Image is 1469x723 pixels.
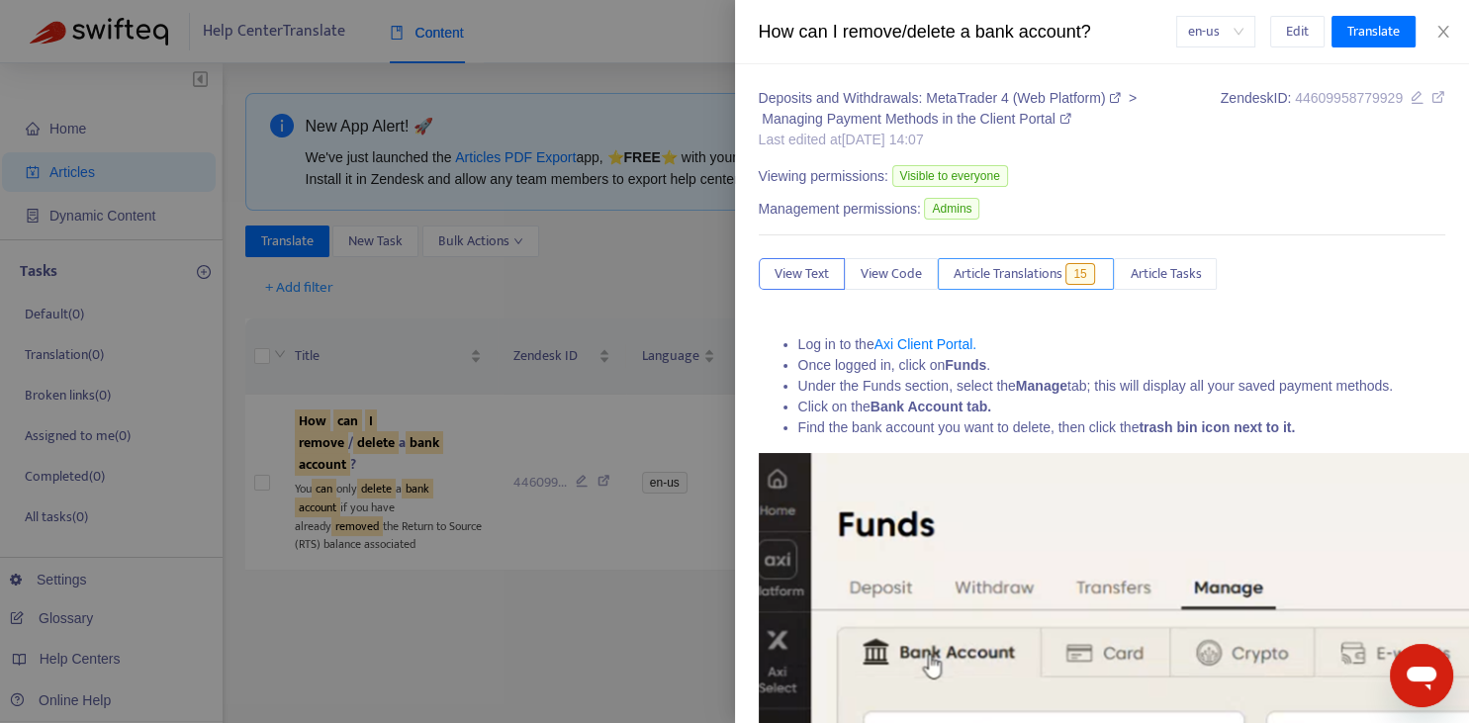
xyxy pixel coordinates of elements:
[759,19,1176,45] div: How can I remove/delete a bank account?
[759,258,845,290] button: View Text
[775,263,829,285] span: View Text
[1435,24,1451,40] span: close
[759,88,1199,130] div: >
[845,258,938,290] button: View Code
[1130,263,1201,285] span: Article Tasks
[938,258,1115,290] button: Article Translations15
[759,90,1126,106] a: Deposits and Withdrawals: MetaTrader 4 (Web Platform)
[1286,21,1309,43] span: Edit
[1295,90,1403,106] span: 44609958779929
[874,336,976,352] a: Axi Client Portal.
[1065,263,1094,285] span: 15
[861,263,922,285] span: View Code
[1347,21,1400,43] span: Translate
[1188,17,1243,46] span: en-us
[759,130,1199,150] div: Last edited at [DATE] 14:07
[954,263,1062,285] span: Article Translations
[759,199,921,220] span: Management permissions:
[892,165,1008,187] span: Visible to everyone
[798,334,1446,355] li: Log in to the
[1016,378,1067,394] strong: Manage
[1114,258,1217,290] button: Article Tasks
[798,417,1446,438] li: Find the bank account you want to delete, then click the
[798,397,1446,417] li: Click on the
[759,166,888,187] span: Viewing permissions:
[945,357,986,373] strong: Funds
[1270,16,1325,47] button: Edit
[798,355,1446,376] li: Once logged in, click on .
[924,198,979,220] span: Admins
[1139,419,1295,435] strong: trash bin icon next to it.
[762,111,1070,127] a: Managing Payment Methods in the Client Portal
[798,376,1446,397] li: Under the Funds section, select the tab; this will display all your saved payment methods.
[871,399,991,414] strong: Bank Account tab.
[1331,16,1416,47] button: Translate
[1221,88,1445,150] div: Zendesk ID:
[1429,23,1457,42] button: Close
[1390,644,1453,707] iframe: Button to launch messaging window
